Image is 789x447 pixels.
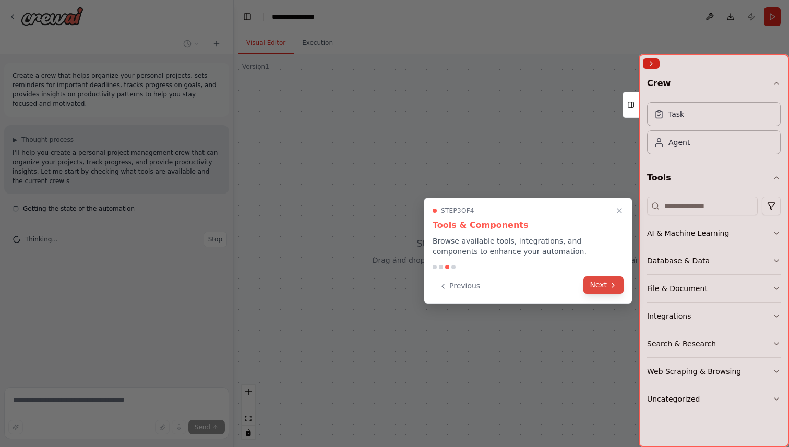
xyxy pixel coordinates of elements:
span: Step 3 of 4 [441,207,474,215]
button: Previous [433,277,486,295]
button: Hide left sidebar [240,9,255,24]
button: Close walkthrough [613,204,626,217]
p: Browse available tools, integrations, and components to enhance your automation. [433,236,624,257]
h3: Tools & Components [433,219,624,232]
button: Next [583,276,624,294]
